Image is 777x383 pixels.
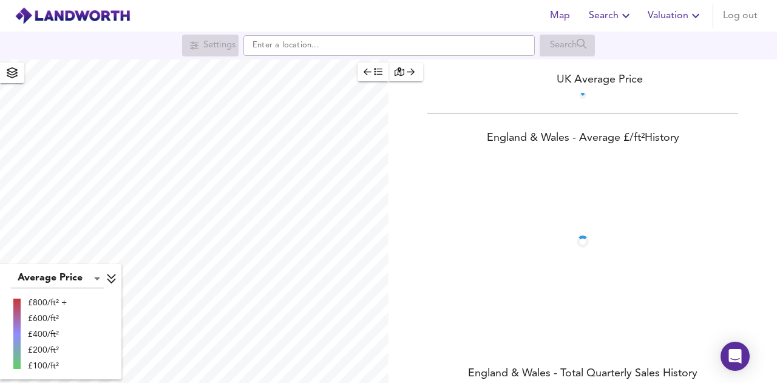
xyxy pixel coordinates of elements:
span: Valuation [648,7,703,24]
span: Map [545,7,574,24]
img: logo [15,7,131,25]
div: Average Price [11,269,104,288]
div: £800/ft² + [28,297,67,309]
div: England & Wales - Total Quarterly Sales History [388,366,777,383]
button: Map [540,4,579,28]
div: Search for a location first or explore the map [540,35,595,56]
div: UK Average Price [388,72,777,88]
span: Log out [723,7,758,24]
button: Valuation [643,4,708,28]
span: Search [589,7,633,24]
button: Search [584,4,638,28]
button: Log out [718,4,762,28]
div: Search for a location first or explore the map [182,35,239,56]
input: Enter a location... [243,35,535,56]
div: England & Wales - Average £/ ft² History [388,130,777,147]
div: £100/ft² [28,360,67,372]
div: £200/ft² [28,344,67,356]
div: £400/ft² [28,328,67,341]
div: Open Intercom Messenger [721,342,750,371]
div: £600/ft² [28,313,67,325]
